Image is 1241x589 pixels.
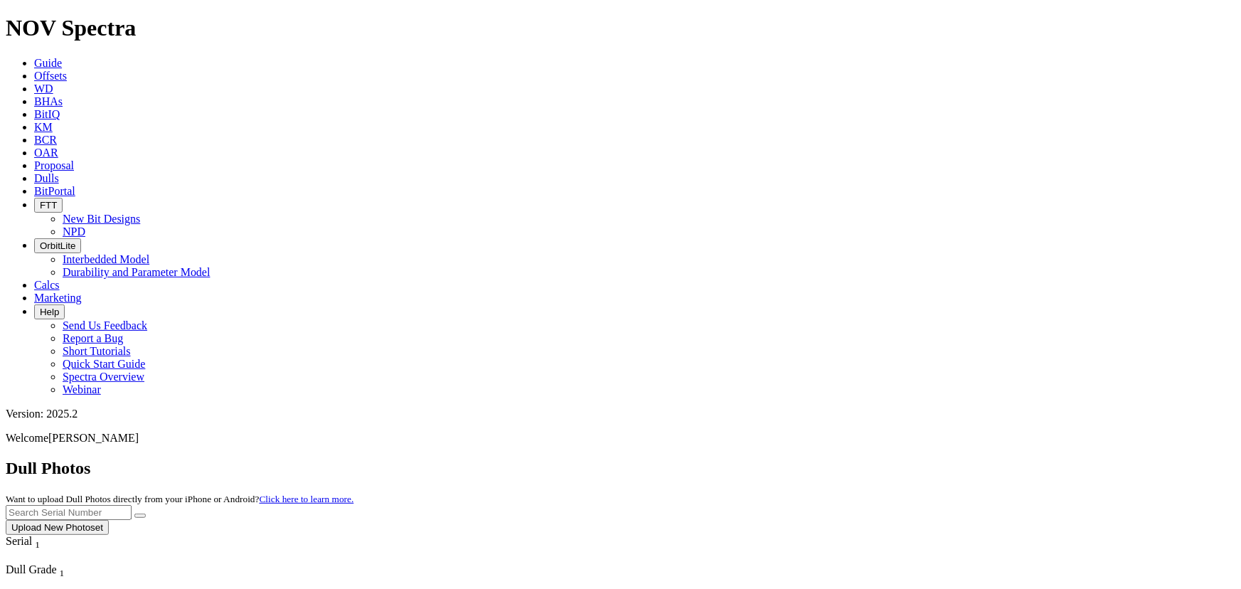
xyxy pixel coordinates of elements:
[34,134,57,146] a: BCR
[63,358,145,370] a: Quick Start Guide
[35,535,40,547] span: Sort None
[6,505,132,520] input: Search Serial Number
[6,551,66,563] div: Column Menu
[6,459,1235,478] h2: Dull Photos
[63,371,144,383] a: Spectra Overview
[34,57,62,69] a: Guide
[34,172,59,184] a: Dulls
[6,432,1235,445] p: Welcome
[34,95,63,107] a: BHAs
[63,345,131,357] a: Short Tutorials
[34,198,63,213] button: FTT
[34,108,60,120] a: BitIQ
[34,238,81,253] button: OrbitLite
[63,225,85,238] a: NPD
[34,83,53,95] a: WD
[48,432,139,444] span: [PERSON_NAME]
[34,147,58,159] a: OAR
[35,539,40,550] sub: 1
[6,535,66,563] div: Sort None
[34,159,74,171] a: Proposal
[34,121,53,133] a: KM
[6,535,32,547] span: Serial
[34,185,75,197] a: BitPortal
[60,568,65,578] sub: 1
[34,304,65,319] button: Help
[63,253,149,265] a: Interbedded Model
[63,383,101,396] a: Webinar
[60,563,65,575] span: Sort None
[6,535,66,551] div: Serial Sort None
[34,70,67,82] a: Offsets
[63,213,140,225] a: New Bit Designs
[6,563,105,579] div: Dull Grade Sort None
[6,15,1235,41] h1: NOV Spectra
[63,319,147,331] a: Send Us Feedback
[6,408,1235,420] div: Version: 2025.2
[40,200,57,211] span: FTT
[63,266,211,278] a: Durability and Parameter Model
[6,520,109,535] button: Upload New Photoset
[34,292,82,304] a: Marketing
[260,494,354,504] a: Click here to learn more.
[63,332,123,344] a: Report a Bug
[40,240,75,251] span: OrbitLite
[34,279,60,291] a: Calcs
[6,563,57,575] span: Dull Grade
[40,307,59,317] span: Help
[6,494,353,504] small: Want to upload Dull Photos directly from your iPhone or Android?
